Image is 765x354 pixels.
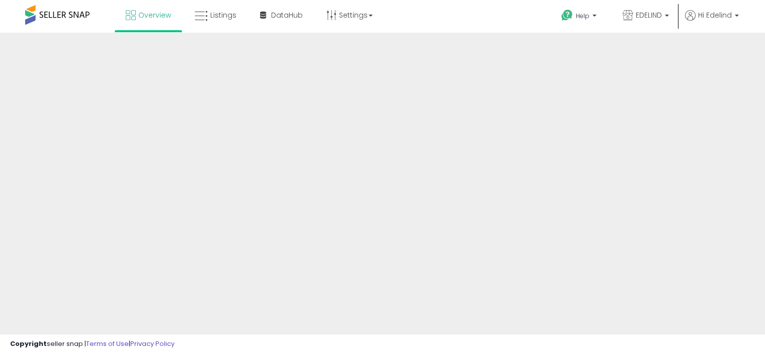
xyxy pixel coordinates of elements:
span: DataHub [271,10,303,20]
a: Privacy Policy [130,339,175,348]
a: Terms of Use [86,339,129,348]
span: EDELIND [636,10,662,20]
a: Help [553,2,607,33]
span: Listings [210,10,236,20]
span: Overview [138,10,171,20]
i: Get Help [561,9,573,22]
span: Help [576,12,589,20]
div: seller snap | | [10,339,175,349]
strong: Copyright [10,339,47,348]
a: Hi Edelind [685,10,739,33]
span: Hi Edelind [698,10,732,20]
